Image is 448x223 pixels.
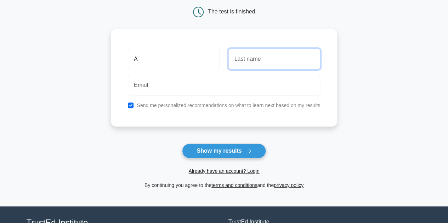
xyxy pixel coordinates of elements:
a: privacy policy [274,182,304,188]
div: The test is finished [208,8,255,14]
a: Already have an account? Login [188,168,259,174]
a: terms and conditions [211,182,257,188]
input: Email [128,75,320,95]
label: Send me personalized recommendations on what to learn next based on my results [137,102,320,108]
input: First name [128,49,220,69]
div: By continuing you agree to the and the [107,181,341,189]
input: Last name [228,49,320,69]
button: Show my results [182,143,266,158]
